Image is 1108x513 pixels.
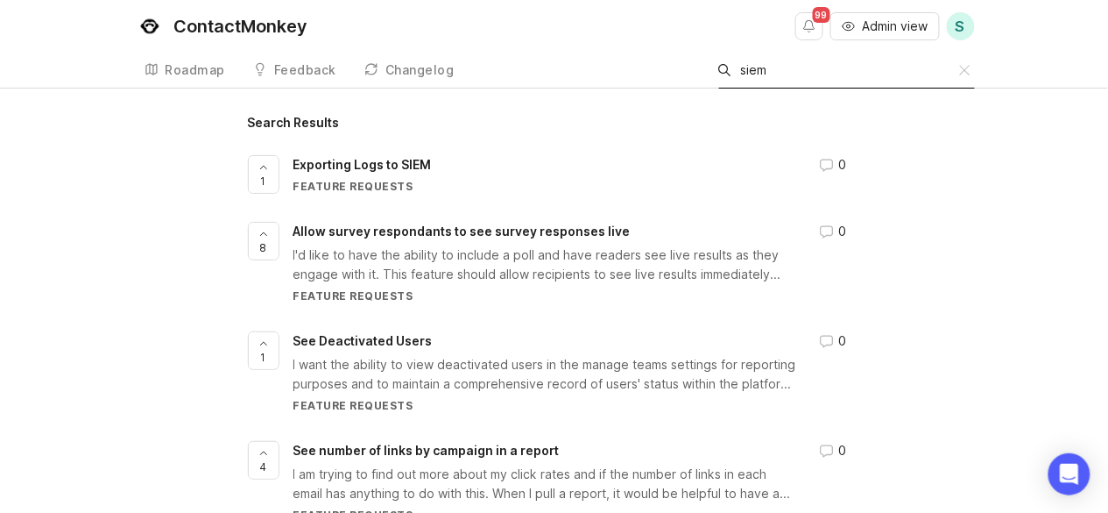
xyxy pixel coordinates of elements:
div: Feature Requests [293,179,799,194]
button: Admin view [830,12,940,40]
img: ContactMonkey logo [134,11,166,42]
span: 1 [261,174,266,189]
span: Admin view [863,18,928,35]
span: 0 [839,222,847,241]
a: Changelog [354,53,465,89]
span: 1 [261,350,266,365]
span: See number of links by campaign in a report [293,443,560,458]
button: 4 [248,441,279,480]
span: Exporting Logs to SIEM [293,157,432,172]
a: See Deactivated UsersI want the ability to view deactivated users in the manage teams settings fo... [293,331,861,413]
div: Changelog [385,64,455,76]
div: I'd like to have the ability to include a poll and have readers see live results as they engage w... [293,246,799,284]
div: Feature Requests [293,398,799,413]
div: Feedback [274,64,336,76]
a: Allow survey respondants to see survey responses liveI'd like to have the ability to include a po... [293,222,861,303]
span: Allow survey respondants to see survey responses live [293,224,631,239]
h1: Search Results [248,117,861,129]
span: 4 [260,460,267,474]
a: Feedback [243,53,347,89]
span: 99 [813,7,830,23]
button: S [947,12,975,40]
span: 0 [839,155,847,175]
span: See Deactivated Users [293,333,433,348]
div: I want the ability to view deactivated users in the manage teams settings for reporting purposes ... [293,355,799,394]
span: 8 [260,240,267,255]
div: Roadmap [166,64,226,76]
a: Roadmap [134,53,236,89]
span: 0 [839,441,847,460]
div: Open Intercom Messenger [1048,453,1090,495]
button: 8 [248,222,279,260]
span: 0 [839,331,847,351]
button: 1 [248,331,279,370]
a: Exporting Logs to SIEMFeature Requests0 [293,155,861,194]
button: 1 [248,155,279,194]
span: S [956,16,965,37]
div: I am trying to find out more about my click rates and if the number of links in each email has an... [293,465,799,503]
div: ContactMonkey [174,18,308,35]
div: Feature Requests [293,289,799,303]
button: Notifications [795,12,823,40]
